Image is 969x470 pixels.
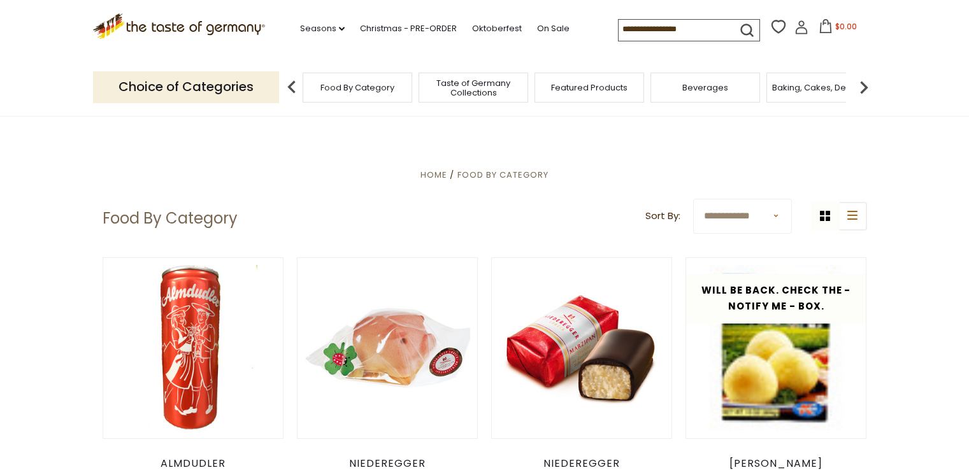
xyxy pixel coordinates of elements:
p: Choice of Categories [93,71,279,103]
label: Sort By: [645,208,680,224]
img: Niederegger Pure Marzipan Good Luck Pigs, .44 oz [298,258,478,438]
a: Christmas - PRE-ORDER [360,22,457,36]
h1: Food By Category [103,209,238,228]
span: $0.00 [835,21,857,32]
img: Dr. Knoll German Potato Dumplings Mix "Half and Half" in Box, 12 pc. 10 oz. [686,258,866,438]
div: Niederegger [491,457,673,470]
div: Niederegger [297,457,478,470]
a: Food By Category [320,83,394,92]
img: Niederegger "Classics Petit" Dark Chocolate Covered Marzipan Loaf, 15g [492,281,672,415]
img: previous arrow [279,75,305,100]
a: Food By Category [457,169,549,181]
a: Oktoberfest [472,22,522,36]
img: next arrow [851,75,877,100]
a: Baking, Cakes, Desserts [772,83,871,92]
div: [PERSON_NAME] [685,457,867,470]
a: Taste of Germany Collections [422,78,524,97]
a: Seasons [300,22,345,36]
a: On Sale [537,22,570,36]
img: Almdudler Austrian Soft Drink with Alpine Herbs 11.2 fl oz [103,258,284,438]
a: Featured Products [551,83,628,92]
a: Home [420,169,447,181]
a: Beverages [682,83,728,92]
div: Almdudler [103,457,284,470]
button: $0.00 [811,19,865,38]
